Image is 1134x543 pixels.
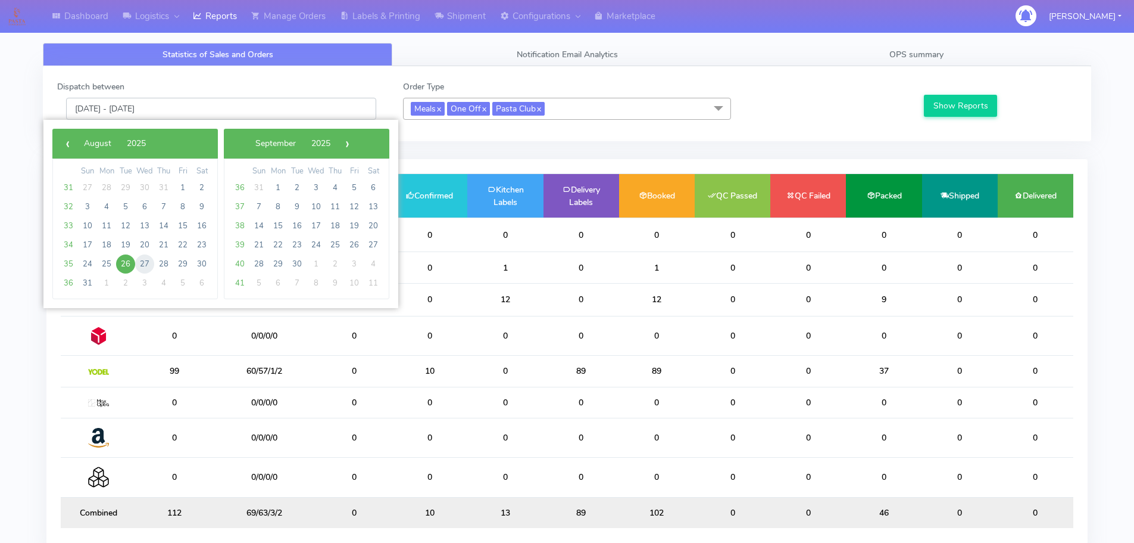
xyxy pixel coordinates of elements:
span: September [255,138,296,149]
span: 6 [135,197,154,216]
span: 26 [345,235,364,255]
td: 10 [392,497,467,528]
td: 46 [846,497,921,528]
span: 29 [173,255,192,274]
span: 9 [288,197,307,216]
span: 2 [288,178,307,197]
span: Pasta Club [492,102,545,116]
td: 0 [998,387,1073,418]
span: 6 [268,274,288,293]
th: weekday [307,165,326,178]
span: 4 [364,255,383,274]
td: 12 [619,283,695,316]
td: 0 [619,316,695,355]
td: 0/0/0/0 [212,458,316,497]
td: 0 [695,316,770,355]
td: 0 [846,458,921,497]
td: Delivery Labels [543,174,619,218]
td: 0 [467,418,543,457]
td: 10 [392,356,467,387]
td: Packed [846,174,921,218]
span: 24 [307,235,326,255]
span: Statistics of Sales and Orders [163,49,273,60]
td: Delivered [998,174,1073,218]
td: Shipped [922,174,998,218]
td: 0 [543,218,619,252]
input: Pick the Daterange [66,98,376,120]
td: 0 [392,418,467,457]
td: Kitchen Labels [467,174,543,218]
span: 2 [192,178,211,197]
span: August [84,138,111,149]
span: 15 [268,216,288,235]
td: 9 [846,283,921,316]
td: 0 [998,283,1073,316]
span: 23 [192,235,211,255]
span: 36 [230,178,249,197]
td: 0 [998,252,1073,283]
td: 12 [467,283,543,316]
span: 4 [154,274,173,293]
span: 38 [230,216,249,235]
span: 3 [307,178,326,197]
td: 89 [543,497,619,528]
span: 23 [288,235,307,255]
span: 27 [78,178,97,197]
td: 0 [770,497,846,528]
th: weekday [135,165,154,178]
td: 0 [136,316,212,355]
td: 0 [922,497,998,528]
td: 0 [846,252,921,283]
td: 112 [136,497,212,528]
td: 0 [922,316,998,355]
span: 4 [97,197,116,216]
td: 0 [392,387,467,418]
td: 0 [619,458,695,497]
bs-datepicker-navigation-view: ​ ​ ​ [230,135,356,147]
span: 3 [345,255,364,274]
td: 0 [543,387,619,418]
td: 99 [136,356,212,387]
a: x [536,102,541,114]
span: 12 [116,216,135,235]
td: 0 [316,497,392,528]
span: 33 [59,216,78,235]
td: 0 [695,387,770,418]
span: 1 [307,255,326,274]
span: 5 [173,274,192,293]
td: 102 [619,497,695,528]
td: 13 [467,497,543,528]
td: 0 [695,458,770,497]
span: 31 [154,178,173,197]
td: 0 [316,458,392,497]
span: 1 [268,178,288,197]
td: 0 [770,252,846,283]
span: 16 [288,216,307,235]
span: ‹ [58,135,76,153]
td: 0 [392,458,467,497]
span: 7 [249,197,268,216]
img: MaxOptra [88,399,109,408]
span: 2025 [311,138,330,149]
td: QC Passed [695,174,770,218]
th: weekday [345,165,364,178]
td: 0 [392,252,467,283]
th: weekday [154,165,173,178]
td: 0 [543,316,619,355]
span: 8 [307,274,326,293]
button: › [338,135,356,153]
th: weekday [97,165,116,178]
th: weekday [192,165,211,178]
th: weekday [364,165,383,178]
span: 10 [78,216,97,235]
span: 2025 [127,138,146,149]
td: 69/63/3/2 [212,497,316,528]
span: 30 [192,255,211,274]
span: 10 [307,197,326,216]
td: 0 [619,387,695,418]
span: 24 [78,255,97,274]
span: 19 [345,216,364,235]
span: 27 [135,255,154,274]
td: 0 [770,418,846,457]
